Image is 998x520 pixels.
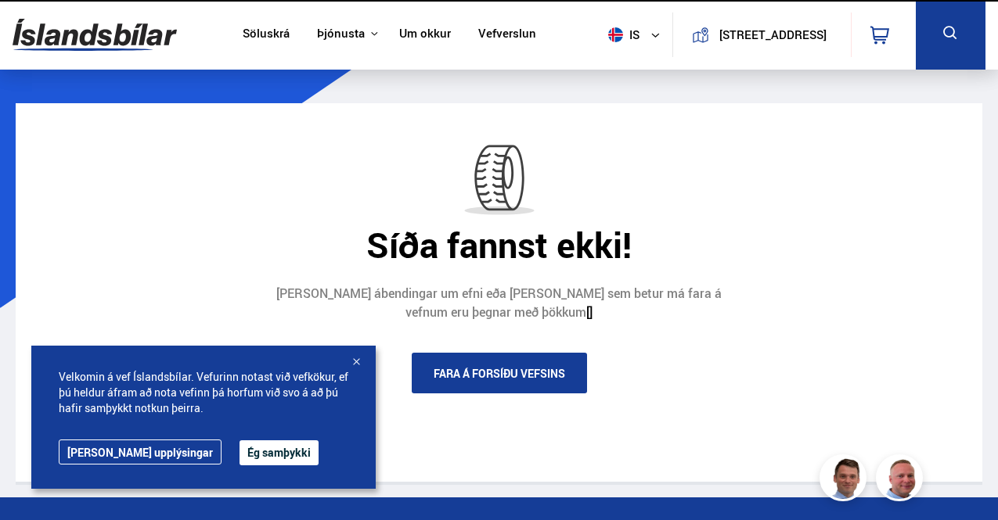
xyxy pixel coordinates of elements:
img: siFngHWaQ9KaOqBr.png [878,457,925,504]
div: Síða fannst ekki! [27,224,971,265]
a: Fara á forsíðu vefsins [412,353,587,393]
button: Þjónusta [317,27,365,41]
img: FbJEzSuNWCJXmdc-.webp [822,457,869,504]
button: is [602,12,672,58]
a: Vefverslun [478,27,536,43]
a: [PERSON_NAME] upplýsingar [59,439,222,464]
button: Ég samþykki [240,440,319,465]
span: is [602,27,641,42]
div: [PERSON_NAME] ábendingar um efni eða [PERSON_NAME] sem betur má fara á vefnum eru þegnar með þökkum [265,285,734,321]
a: Söluskrá [243,27,290,43]
span: Velkomin á vef Íslandsbílar. Vefurinn notast við vefkökur, ef þú heldur áfram að nota vefinn þá h... [59,369,348,416]
a: [STREET_ADDRESS] [682,13,841,57]
img: svg+xml;base64,PHN2ZyB4bWxucz0iaHR0cDovL3d3dy53My5vcmcvMjAwMC9zdmciIHdpZHRoPSI1MTIiIGhlaWdodD0iNT... [608,27,623,42]
img: G0Ugv5HjCgRt.svg [13,9,177,60]
a: Um okkur [399,27,451,43]
button: [STREET_ADDRESS] [715,28,830,41]
a: [] [586,303,593,321]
